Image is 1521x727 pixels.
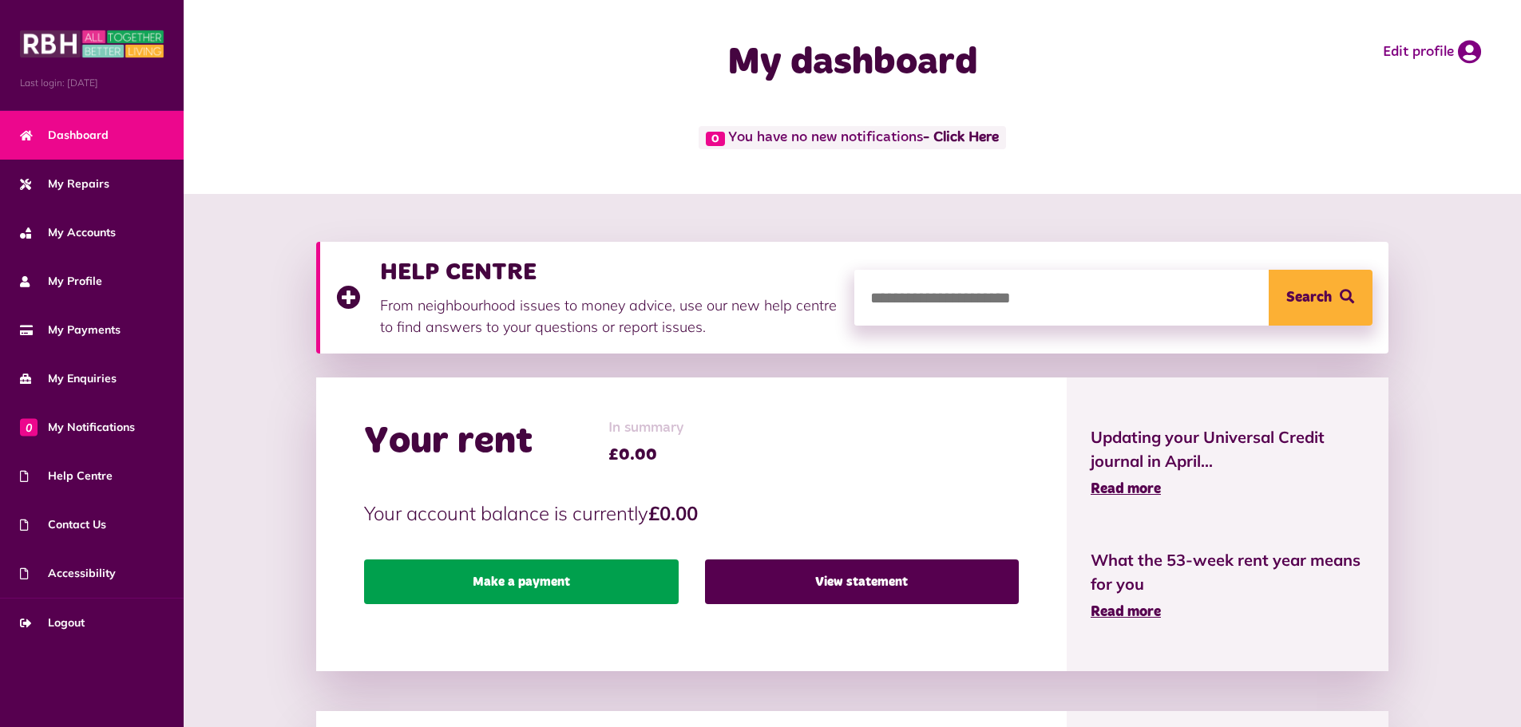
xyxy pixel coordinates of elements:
button: Search [1269,270,1372,326]
a: - Click Here [923,131,999,145]
span: 0 [706,132,725,146]
span: 0 [20,418,38,436]
span: My Enquiries [20,370,117,387]
h1: My dashboard [534,40,1171,86]
img: MyRBH [20,28,164,60]
a: Updating your Universal Credit journal in April... Read more [1091,425,1365,500]
span: Help Centre [20,468,113,484]
span: Read more [1091,605,1161,619]
span: My Profile [20,273,102,290]
span: My Repairs [20,176,109,192]
h3: HELP CENTRE [380,258,838,286]
span: Search [1286,270,1332,326]
span: Accessibility [20,565,116,582]
span: Last login: [DATE] [20,76,164,90]
span: Updating your Universal Credit journal in April... [1091,425,1365,473]
span: In summary [608,417,684,439]
span: Logout [20,614,85,631]
span: £0.00 [608,443,684,467]
a: Edit profile [1383,40,1481,64]
span: My Notifications [20,419,135,436]
span: Dashboard [20,127,109,144]
span: My Accounts [20,224,116,241]
span: You have no new notifications [699,126,1006,149]
strong: £0.00 [648,501,698,525]
a: What the 53-week rent year means for you Read more [1091,548,1365,623]
a: View statement [705,559,1019,604]
p: From neighbourhood issues to money advice, use our new help centre to find answers to your questi... [380,294,838,338]
a: Make a payment [364,559,678,604]
p: Your account balance is currently [364,499,1019,527]
span: My Payments [20,322,121,338]
span: Contact Us [20,516,106,533]
h2: Your rent [364,419,533,465]
span: What the 53-week rent year means for you [1091,548,1365,596]
span: Read more [1091,482,1161,496]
